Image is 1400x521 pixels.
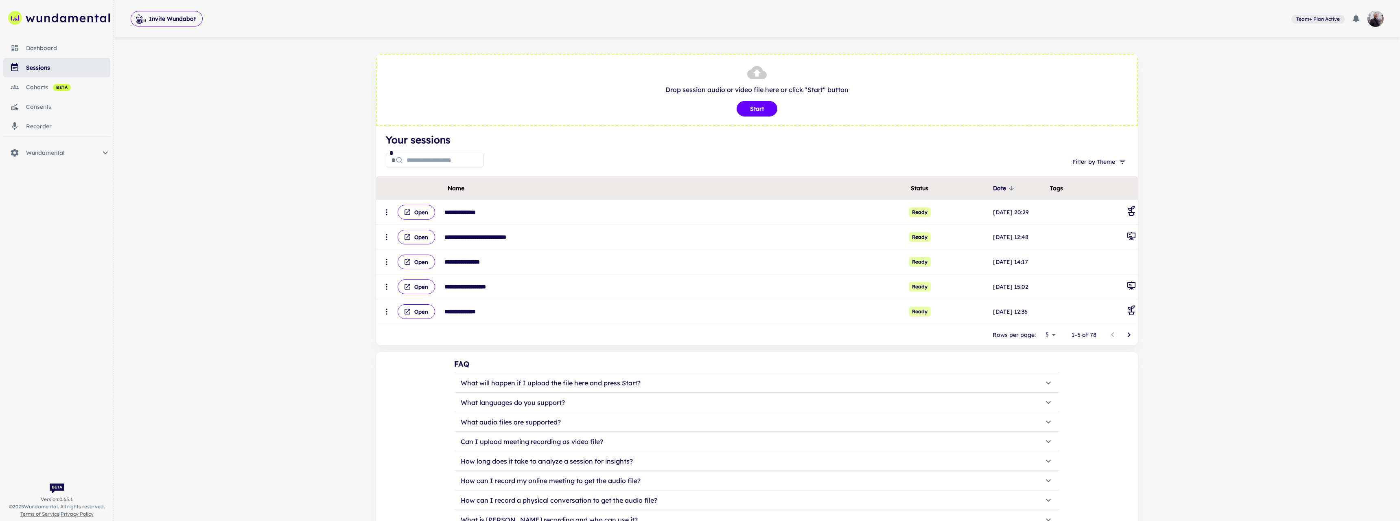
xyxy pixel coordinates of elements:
p: 1–5 of 78 [1072,330,1096,339]
span: © 2025 Wundamental. All rights reserved. [9,503,105,510]
span: Ready [909,282,931,292]
button: Open [398,205,435,220]
img: photoURL [1367,11,1384,27]
button: What will happen if I upload the file here and press Start? [454,373,1060,393]
button: Open [398,304,435,319]
span: Ready [909,257,931,267]
span: Tags [1050,183,1063,193]
a: Dashboard [3,38,110,58]
span: Ready [909,232,931,242]
button: How can I record a physical conversation to get the audio file? [454,490,1060,510]
p: Rows per page: [993,330,1036,339]
button: Open [398,279,435,294]
div: 5 [1039,329,1059,341]
td: [DATE] 12:48 [991,225,1048,250]
div: Wundamental [3,143,110,163]
div: scrollable content [376,176,1138,324]
button: Open [398,230,435,244]
td: [DATE] 12:36 [991,299,1048,324]
p: What will happen if I upload the file here and press Start? [461,378,641,388]
button: Invite Wundabot [131,11,203,26]
td: [DATE] 20:29 [991,200,1048,225]
span: Ready [909,207,931,217]
a: sessions [3,58,110,77]
button: How can I record my online meeting to get the audio file? [454,471,1060,490]
p: How can I record my online meeting to get the audio file? [461,476,641,486]
button: How long does it take to analyze a session for insights? [454,451,1060,471]
span: Status [911,183,928,193]
span: Invite Wundabot to record a meeting [131,11,203,27]
p: How long does it take to analyze a session for insights? [461,456,633,466]
span: beta [53,84,71,91]
p: How can I record a physical conversation to get the audio file? [461,495,657,505]
a: Terms of Service [20,511,59,517]
div: consents [26,102,110,111]
p: Drop session audio or video file here or click "Start" button [385,85,1129,95]
div: Dashboard [26,44,110,53]
div: General Meeting [1127,231,1136,243]
button: Start [737,101,777,117]
button: What audio files are supported? [454,412,1060,432]
span: Wundamental [26,148,101,157]
span: Name [448,183,464,193]
span: Date [993,183,1017,193]
a: View and manage your current plan and billing details. [1291,14,1345,24]
div: Coaching [1127,306,1136,318]
div: General Meeting [1127,281,1136,293]
a: recorder [3,117,110,136]
button: Go to next page [1121,327,1137,343]
td: [DATE] 15:02 [991,275,1048,299]
p: What audio files are supported? [461,417,561,427]
span: Version: 0.65.1 [41,496,73,503]
span: | [20,510,94,518]
a: consents [3,97,110,117]
div: recorder [26,122,110,131]
button: What languages do you support? [454,393,1060,412]
div: cohorts [26,83,110,92]
a: cohorts beta [3,77,110,97]
span: Ready [909,307,931,317]
div: Coaching [1127,206,1136,218]
div: FAQ [454,358,1060,370]
h4: Your sessions [386,132,1128,147]
a: Privacy Policy [61,511,94,517]
button: Can I upload meeting recording as video file? [454,432,1060,451]
p: Can I upload meeting recording as video file? [461,437,603,446]
span: View and manage your current plan and billing details. [1291,15,1345,23]
button: Open [398,255,435,269]
button: Filter by Theme [1069,154,1128,169]
p: What languages do you support? [461,398,565,407]
td: [DATE] 14:17 [991,250,1048,275]
span: Team+ Plan Active [1293,15,1343,23]
div: sessions [26,63,110,72]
